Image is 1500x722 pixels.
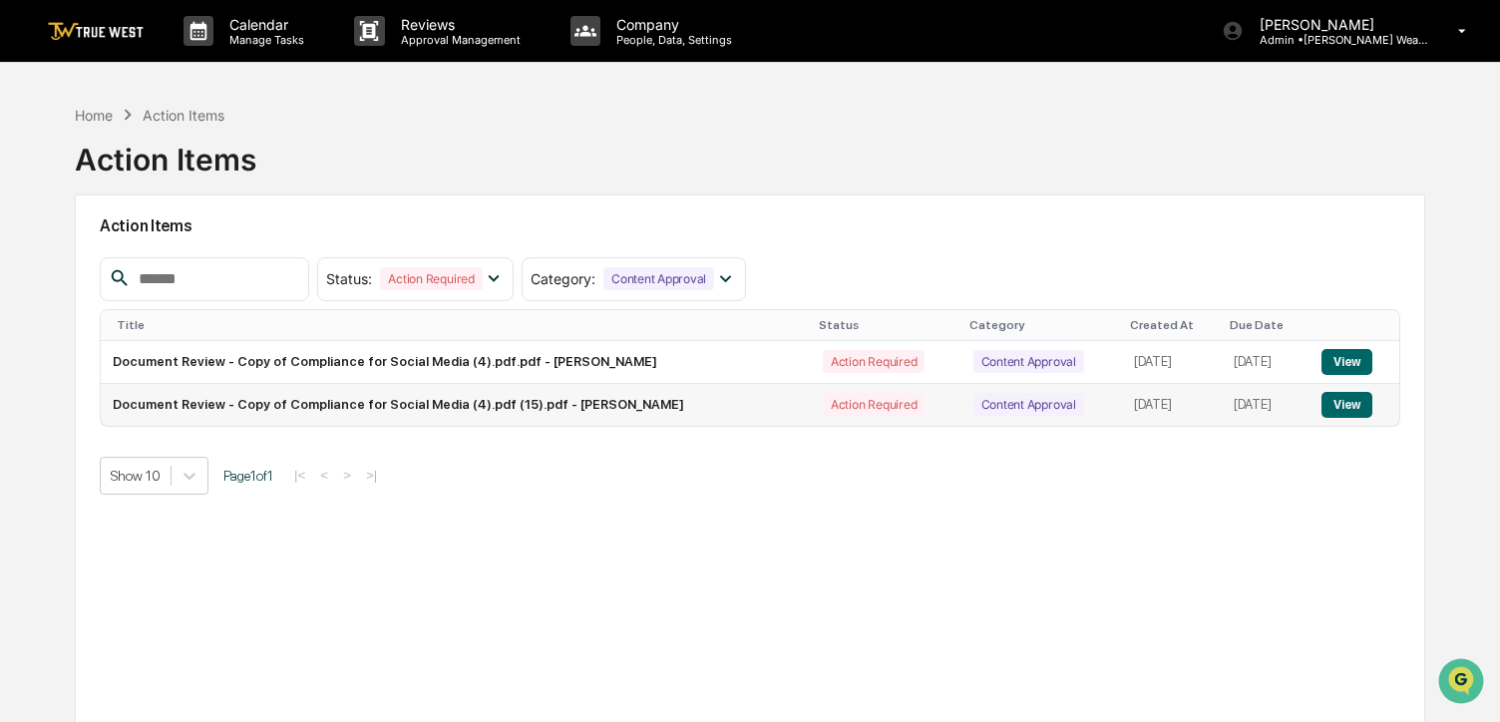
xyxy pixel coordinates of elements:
a: Powered byPylon [141,439,241,455]
td: Document Review - Copy of Compliance for Social Media (4).pdf (15).pdf - [PERSON_NAME] [101,384,811,426]
p: How can we help? [20,41,363,73]
button: >| [360,467,383,484]
div: Action Required [380,267,482,290]
h2: Action Items [100,216,1400,235]
div: 🖐️ [20,355,36,371]
p: Approval Management [385,33,531,47]
div: Start new chat [90,152,327,172]
div: Content Approval [973,393,1084,416]
span: • [166,270,173,286]
div: Content Approval [973,350,1084,373]
div: Status [819,318,953,332]
img: logo [48,22,144,41]
span: Status : [326,270,372,287]
button: Start new chat [339,158,363,181]
span: [DATE] [177,270,217,286]
div: Content Approval [603,267,714,290]
button: View [1321,349,1372,375]
button: > [337,467,357,484]
button: View [1321,392,1372,418]
span: Preclearance [40,353,129,373]
span: Pylon [198,440,241,455]
a: 🖐️Preclearance [12,345,137,381]
p: Manage Tasks [213,33,314,47]
p: Company [600,16,742,33]
td: [DATE] [1122,384,1222,426]
td: [DATE] [1222,384,1310,426]
iframe: Open customer support [1436,656,1490,710]
div: Past conversations [20,220,134,236]
a: 🗄️Attestations [137,345,255,381]
div: Action Items [143,107,224,124]
div: Action Required [823,350,925,373]
span: Attestations [165,353,247,373]
div: Category [969,318,1114,332]
div: 🗄️ [145,355,161,371]
span: [PERSON_NAME] [62,270,162,286]
img: 1746055101610-c473b297-6a78-478c-a979-82029cc54cd1 [20,152,56,187]
div: Title [117,318,803,332]
p: People, Data, Settings [600,33,742,47]
td: [DATE] [1122,341,1222,384]
img: Sigrid Alegria [20,251,52,283]
div: Action Items [75,126,256,178]
a: View [1321,354,1372,369]
div: We're available if you need us! [90,172,274,187]
div: Due Date [1230,318,1302,332]
a: 🔎Data Lookup [12,383,134,419]
button: < [314,467,334,484]
button: |< [288,467,311,484]
div: Created At [1130,318,1214,332]
div: 🔎 [20,393,36,409]
span: Page 1 of 1 [223,468,273,484]
div: Home [75,107,113,124]
td: Document Review - Copy of Compliance for Social Media (4).pdf.pdf - [PERSON_NAME] [101,341,811,384]
img: 8933085812038_c878075ebb4cc5468115_72.jpg [42,152,78,187]
p: [PERSON_NAME] [1244,16,1429,33]
div: Action Required [823,393,925,416]
a: View [1321,397,1372,412]
p: Calendar [213,16,314,33]
span: Data Lookup [40,391,126,411]
span: Category : [531,270,595,287]
td: [DATE] [1222,341,1310,384]
p: Admin • [PERSON_NAME] Wealth [1244,33,1429,47]
button: See all [309,216,363,240]
p: Reviews [385,16,531,33]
